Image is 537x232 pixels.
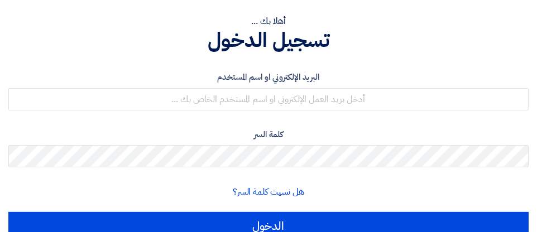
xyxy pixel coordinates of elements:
[8,28,529,52] h1: تسجيل الدخول
[8,71,529,84] label: البريد الإلكتروني او اسم المستخدم
[8,128,529,141] label: كلمة السر
[8,88,529,110] input: أدخل بريد العمل الإلكتروني او اسم المستخدم الخاص بك ...
[233,185,304,199] a: هل نسيت كلمة السر؟
[8,14,529,28] div: أهلا بك ...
